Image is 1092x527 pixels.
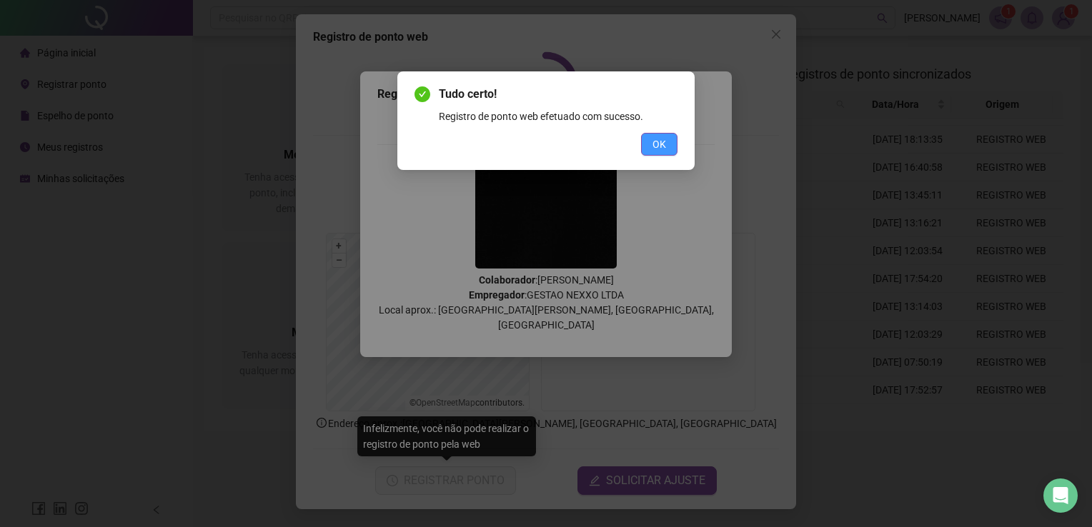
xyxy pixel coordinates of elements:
div: Open Intercom Messenger [1043,478,1078,513]
span: OK [652,136,666,152]
span: Tudo certo! [439,86,677,103]
span: check-circle [415,86,430,102]
button: OK [641,133,677,156]
div: Registro de ponto web efetuado com sucesso. [439,109,677,124]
